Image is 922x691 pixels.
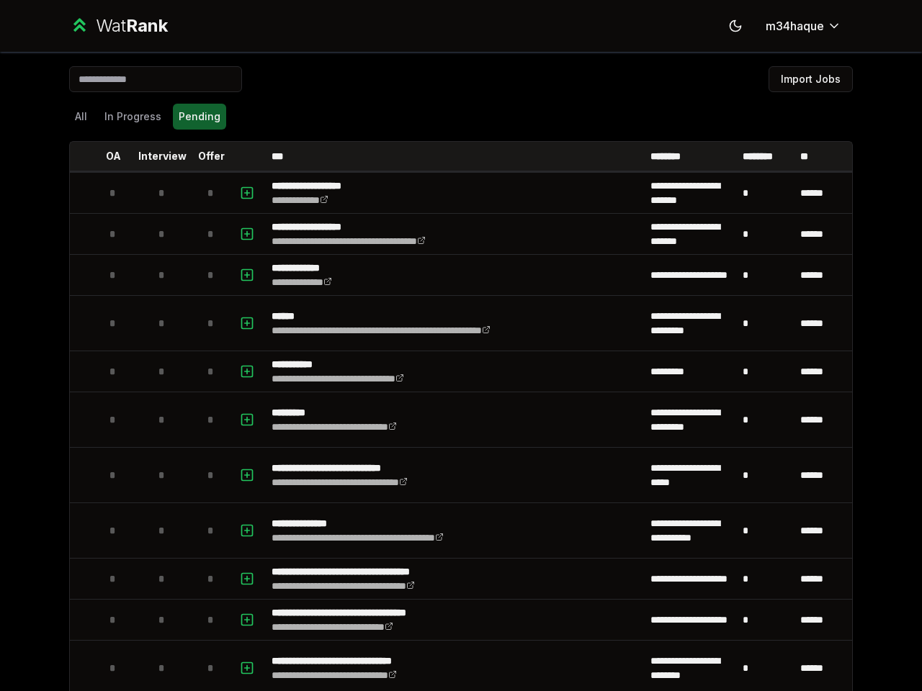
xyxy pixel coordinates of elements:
[69,104,93,130] button: All
[173,104,226,130] button: Pending
[126,15,168,36] span: Rank
[769,66,853,92] button: Import Jobs
[106,149,121,163] p: OA
[198,149,225,163] p: Offer
[69,14,168,37] a: WatRank
[138,149,187,163] p: Interview
[766,17,824,35] span: m34haque
[96,14,168,37] div: Wat
[754,13,853,39] button: m34haque
[99,104,167,130] button: In Progress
